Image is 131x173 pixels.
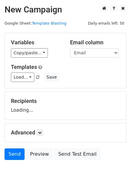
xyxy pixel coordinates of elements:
[5,5,126,15] h2: New Campaign
[5,148,25,160] a: Send
[26,148,53,160] a: Preview
[44,73,59,82] button: Save
[86,21,126,25] a: Daily emails left: 50
[86,20,126,27] span: Daily emails left: 50
[70,39,120,46] h5: Email column
[11,73,34,82] a: Load...
[11,39,61,46] h5: Variables
[5,21,66,25] small: Google Sheet:
[32,21,66,25] a: Template Blasting
[54,148,100,160] a: Send Test Email
[11,129,120,136] h5: Advanced
[11,64,37,70] a: Templates
[11,48,48,58] a: Copy/paste...
[11,98,120,114] div: Loading...
[11,98,120,104] h5: Recipients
